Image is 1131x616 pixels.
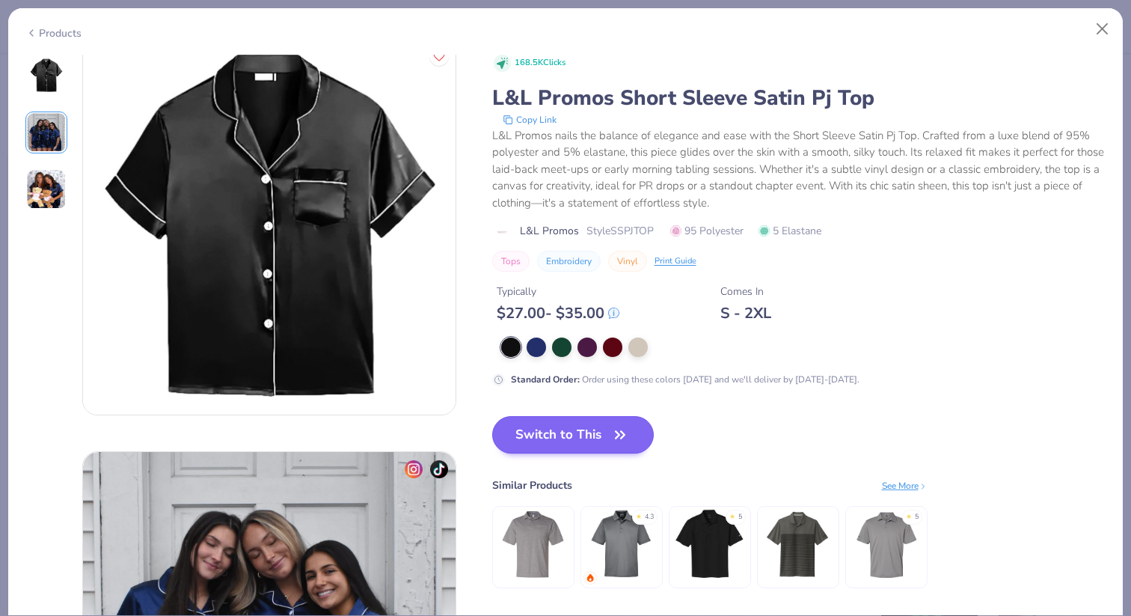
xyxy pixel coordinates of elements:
[492,416,655,454] button: Switch to This
[586,509,657,580] img: Team 365 Men's Zone Performance Polo
[729,512,735,518] div: ★
[497,284,619,299] div: Typically
[28,58,64,94] img: Front
[26,112,67,153] img: User generated content
[492,84,1106,112] div: L&L Promos Short Sleeve Satin Pj Top
[906,512,912,518] div: ★
[492,478,572,493] div: Similar Products
[515,57,565,70] span: 168.5K Clicks
[430,460,448,478] img: tiktok-icon.png
[492,251,530,272] button: Tops
[498,112,561,127] button: copy to clipboard
[25,25,82,41] div: Products
[405,460,423,478] img: insta-icon.png
[537,251,601,272] button: Embroidery
[738,512,742,522] div: 5
[1088,15,1117,43] button: Close
[492,226,512,238] img: brand logo
[429,46,449,66] button: Like
[882,479,928,493] div: See More
[720,284,771,299] div: Comes In
[915,512,919,522] div: 5
[655,255,696,268] div: Print Guide
[511,373,859,386] div: Order using these colors [DATE] and we'll deliver by [DATE]-[DATE].
[674,509,745,580] img: Nike Tech Basic Dri-FIT Polo
[586,223,654,239] span: Style SSPJTOP
[850,509,922,580] img: Adidas Performance Sport Shirt
[586,573,595,582] img: trending.gif
[636,512,642,518] div: ★
[758,223,821,239] span: 5 Elastane
[520,223,579,239] span: L&L Promos
[511,373,580,385] strong: Standard Order :
[670,223,744,239] span: 95 Polyester
[497,304,619,323] div: $ 27.00 - $ 35.00
[26,169,67,210] img: User generated content
[492,127,1106,212] div: L&L Promos nails the balance of elegance and ease with the Short Sleeve Satin Pj Top. Crafted fro...
[762,509,833,580] img: Nike Dri-FIT Vapor Block Polo
[497,509,568,580] img: Jerzees Adult Spotshield™ Pocket Jersey Polo
[720,304,771,323] div: S - 2XL
[608,251,647,272] button: Vinyl
[645,512,654,522] div: 4.3
[83,42,456,415] img: Front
